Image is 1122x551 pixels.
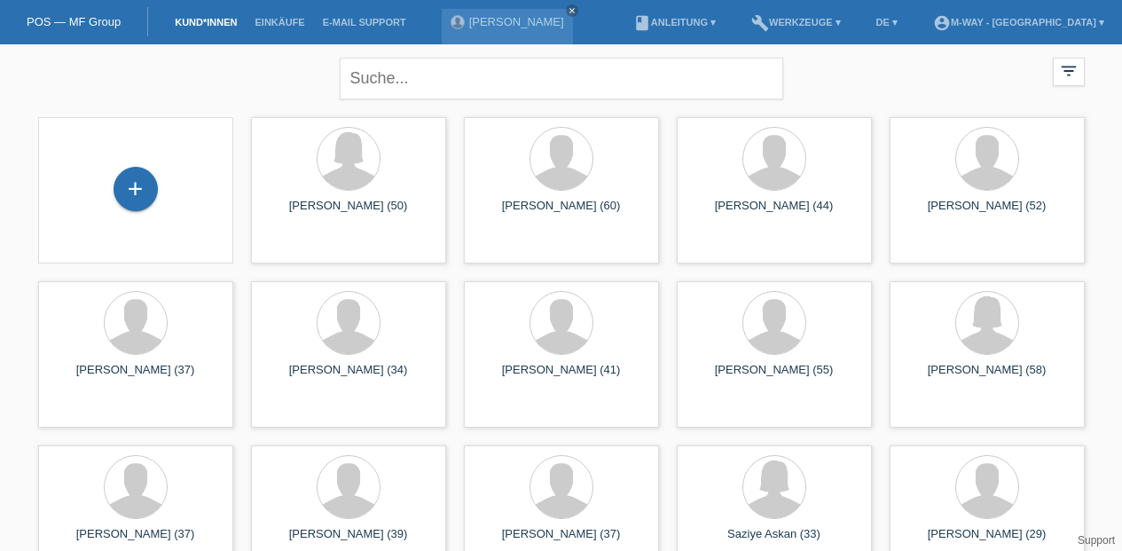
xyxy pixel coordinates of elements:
div: [PERSON_NAME] (55) [691,363,858,391]
div: [PERSON_NAME] (37) [52,363,219,391]
input: Suche... [340,58,783,99]
a: Kund*innen [166,17,246,28]
div: [PERSON_NAME] (44) [691,199,858,227]
i: book [633,14,651,32]
a: E-Mail Support [314,17,415,28]
a: [PERSON_NAME] [469,15,564,28]
a: close [566,4,578,17]
div: [PERSON_NAME] (50) [265,199,432,227]
i: filter_list [1059,61,1079,81]
a: Einkäufe [246,17,313,28]
a: account_circlem-way - [GEOGRAPHIC_DATA] ▾ [924,17,1113,28]
a: buildWerkzeuge ▾ [742,17,850,28]
i: account_circle [933,14,951,32]
a: DE ▾ [867,17,906,28]
div: [PERSON_NAME] (41) [478,363,645,391]
i: build [751,14,769,32]
a: POS — MF Group [27,15,121,28]
div: [PERSON_NAME] (52) [904,199,1071,227]
div: Kund*in hinzufügen [114,174,157,204]
div: [PERSON_NAME] (34) [265,363,432,391]
a: Support [1078,534,1115,547]
div: [PERSON_NAME] (58) [904,363,1071,391]
i: close [568,6,577,15]
a: bookAnleitung ▾ [624,17,725,28]
div: [PERSON_NAME] (60) [478,199,645,227]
